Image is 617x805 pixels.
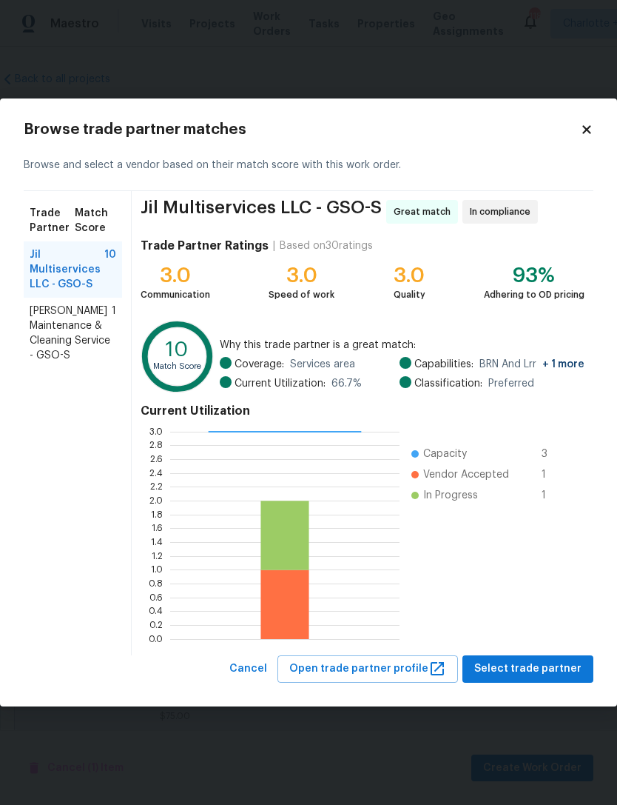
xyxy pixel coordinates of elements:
[280,238,373,253] div: Based on 30 ratings
[269,268,334,283] div: 3.0
[223,655,273,683] button: Cancel
[479,357,584,372] span: BRN And Lrr
[277,655,458,683] button: Open trade partner profile
[290,357,355,372] span: Services area
[394,268,425,283] div: 3.0
[474,660,581,678] span: Select trade partner
[151,510,163,519] text: 1.8
[153,362,201,370] text: Match Score
[331,376,362,391] span: 66.7 %
[229,660,267,678] span: Cancel
[488,376,534,391] span: Preferred
[484,287,584,302] div: Adhering to OD pricing
[394,287,425,302] div: Quality
[24,140,593,191] div: Browse and select a vendor based on their match score with this work order.
[30,247,104,292] span: Jil Multiservices LLC - GSO-S
[149,593,163,602] text: 0.6
[235,357,284,372] span: Coverage:
[414,357,473,372] span: Capabilities:
[141,268,210,283] div: 3.0
[394,204,456,219] span: Great match
[484,268,584,283] div: 93%
[30,206,75,236] span: Trade Partner
[462,655,593,683] button: Select trade partner
[269,287,334,302] div: Speed of work
[149,607,163,615] text: 0.4
[149,579,163,588] text: 0.8
[166,341,188,361] text: 10
[149,427,163,436] text: 3.0
[269,238,280,253] div: |
[150,482,163,491] text: 2.2
[542,447,565,461] span: 3
[104,247,116,292] span: 10
[141,200,382,224] span: Jil Multiservices LLC - GSO-S
[423,467,509,482] span: Vendor Accepted
[149,469,163,478] text: 2.4
[220,338,584,353] span: Why this trade partner is a great match:
[235,376,326,391] span: Current Utilization:
[470,204,536,219] span: In compliance
[151,538,163,547] text: 1.4
[542,488,565,503] span: 1
[141,404,584,418] h4: Current Utilization
[152,552,163,561] text: 1.2
[289,660,446,678] span: Open trade partner profile
[150,455,163,464] text: 2.6
[30,304,112,363] span: [PERSON_NAME] Maintenance & Cleaning Service - GSO-S
[542,467,565,482] span: 1
[542,359,584,370] span: + 1 more
[112,304,116,363] span: 1
[149,635,163,644] text: 0.0
[141,238,269,253] h4: Trade Partner Ratings
[149,496,163,505] text: 2.0
[423,488,478,503] span: In Progress
[24,122,580,137] h2: Browse trade partner matches
[414,376,482,391] span: Classification:
[149,441,163,450] text: 2.8
[141,287,210,302] div: Communication
[152,524,163,532] text: 1.6
[151,565,163,574] text: 1.0
[423,447,467,461] span: Capacity
[149,621,163,629] text: 0.2
[75,206,116,236] span: Match Score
